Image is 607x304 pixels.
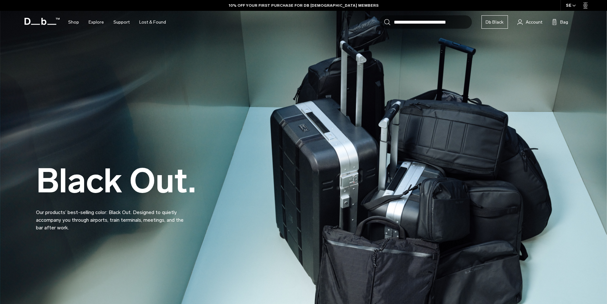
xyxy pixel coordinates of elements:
[560,19,568,26] span: Bag
[36,201,189,232] p: Our products’ best-selling color: Black Out. Designed to quietly accompany you through airports, ...
[517,18,542,26] a: Account
[139,11,166,33] a: Lost & Found
[89,11,104,33] a: Explore
[113,11,130,33] a: Support
[63,11,171,33] nav: Main Navigation
[36,164,196,198] h2: Black Out.
[526,19,542,26] span: Account
[229,3,379,8] a: 10% OFF YOUR FIRST PURCHASE FOR DB [DEMOGRAPHIC_DATA] MEMBERS
[552,18,568,26] button: Bag
[68,11,79,33] a: Shop
[481,15,508,29] a: Db Black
